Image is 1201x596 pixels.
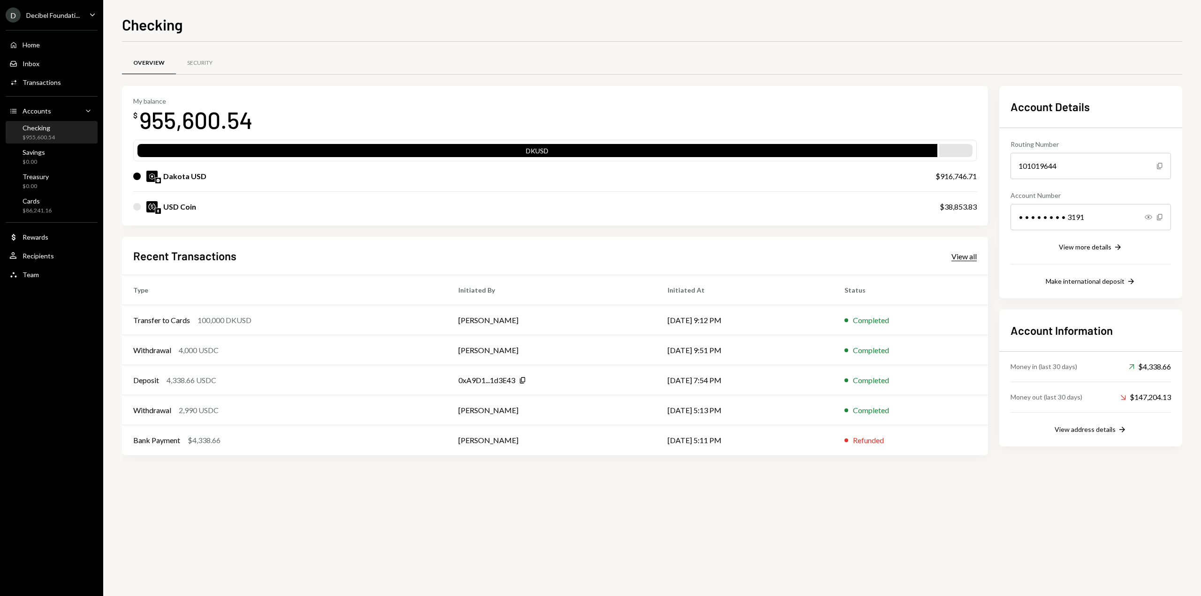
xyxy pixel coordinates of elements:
[1059,242,1123,253] button: View more details
[1046,277,1136,287] button: Make international deposit
[458,375,515,386] div: 0xA9D1...1d3E43
[447,275,656,305] th: Initiated By
[6,170,98,192] a: Treasury$0.00
[853,405,889,416] div: Completed
[853,375,889,386] div: Completed
[6,228,98,245] a: Rewards
[656,335,833,365] td: [DATE] 9:51 PM
[23,182,49,190] div: $0.00
[179,405,219,416] div: 2,990 USDC
[163,201,196,212] div: USD Coin
[833,275,988,305] th: Status
[133,315,190,326] div: Transfer to Cards
[6,8,21,23] div: D
[23,60,39,68] div: Inbox
[23,233,48,241] div: Rewards
[133,405,171,416] div: Withdrawal
[6,55,98,72] a: Inbox
[167,375,216,386] div: 4,338.66 USDC
[122,275,447,305] th: Type
[155,178,161,183] img: base-mainnet
[155,208,161,214] img: ethereum-mainnet
[1129,361,1171,372] div: $4,338.66
[1046,277,1125,285] div: Make international deposit
[146,201,158,212] img: USDC
[23,197,52,205] div: Cards
[139,105,253,135] div: 955,600.54
[23,107,51,115] div: Accounts
[23,41,40,49] div: Home
[146,171,158,182] img: DKUSD
[133,345,171,356] div: Withdrawal
[951,252,977,261] div: View all
[1011,323,1171,338] h2: Account Information
[6,194,98,217] a: Cards$86,241.16
[1011,190,1171,200] div: Account Number
[6,36,98,53] a: Home
[1011,362,1077,371] div: Money in (last 30 days)
[122,51,176,75] a: Overview
[1011,153,1171,179] div: 101019644
[133,59,165,67] div: Overview
[1055,425,1116,433] div: View address details
[26,11,80,19] div: Decibel Foundati...
[447,425,656,455] td: [PERSON_NAME]
[176,51,224,75] a: Security
[6,145,98,168] a: Savings$0.00
[163,171,206,182] div: Dakota USD
[1055,425,1127,435] button: View address details
[23,252,54,260] div: Recipients
[23,207,52,215] div: $86,241.16
[6,121,98,143] a: Checking$955,600.54
[198,315,251,326] div: 100,000 DKUSD
[122,15,183,34] h1: Checking
[6,266,98,283] a: Team
[133,97,253,105] div: My balance
[188,435,220,446] div: $4,338.66
[133,111,137,120] div: $
[6,102,98,119] a: Accounts
[23,158,45,166] div: $0.00
[656,365,833,395] td: [DATE] 7:54 PM
[656,275,833,305] th: Initiated At
[179,345,219,356] div: 4,000 USDC
[1059,243,1111,251] div: View more details
[853,315,889,326] div: Completed
[23,124,55,132] div: Checking
[1011,392,1082,402] div: Money out (last 30 days)
[1120,392,1171,403] div: $147,204.13
[23,148,45,156] div: Savings
[853,435,884,446] div: Refunded
[23,134,55,142] div: $955,600.54
[23,78,61,86] div: Transactions
[23,173,49,181] div: Treasury
[133,375,159,386] div: Deposit
[935,171,977,182] div: $916,746.71
[656,305,833,335] td: [DATE] 9:12 PM
[447,305,656,335] td: [PERSON_NAME]
[447,395,656,425] td: [PERSON_NAME]
[137,146,937,159] div: DKUSD
[187,59,213,67] div: Security
[853,345,889,356] div: Completed
[1011,139,1171,149] div: Routing Number
[133,435,180,446] div: Bank Payment
[656,425,833,455] td: [DATE] 5:11 PM
[940,201,977,212] div: $38,853.83
[951,251,977,261] a: View all
[656,395,833,425] td: [DATE] 5:13 PM
[1011,99,1171,114] h2: Account Details
[1011,204,1171,230] div: • • • • • • • • 3191
[6,74,98,91] a: Transactions
[447,335,656,365] td: [PERSON_NAME]
[133,248,236,264] h2: Recent Transactions
[6,247,98,264] a: Recipients
[23,271,39,279] div: Team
